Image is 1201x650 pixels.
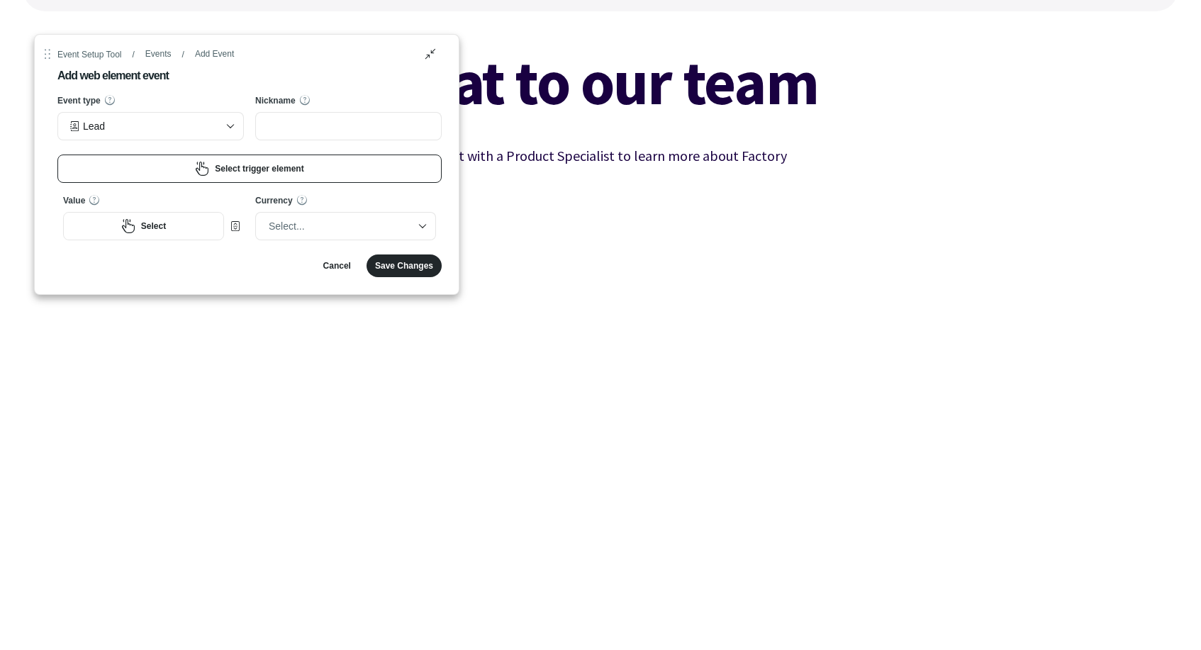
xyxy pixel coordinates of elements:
div: Save Changes [375,260,433,271]
div: Drag handle [42,43,53,277]
label: Value [63,195,85,206]
i: Help Icon [294,194,311,206]
p: Connect with a Product Specialist to learn more about Factory [278,145,923,167]
i: Help Icon [296,94,313,106]
div: Cancel [323,260,351,271]
h1: Chat to our team [278,51,923,113]
div: Reddit Event Setup Tool [34,34,459,295]
label: Nickname [255,95,296,106]
div: Add Event [195,48,234,60]
button: Embed Icon [227,218,244,235]
span: Event Setup Tool [57,44,127,65]
div: Select... [269,215,410,237]
button: Select trigger element [57,155,442,183]
button: Cancel [315,254,359,277]
span: / [177,44,189,65]
div: Select [141,220,166,232]
button: Save Changes [367,254,442,277]
div: Select trigger element [215,163,303,174]
h3: Add web element event [57,69,169,83]
span: / [127,44,140,65]
div: Lead [69,116,218,137]
iframe: Chat Widget [953,497,1201,650]
button: Add Event [189,47,239,61]
label: Event type [57,95,101,106]
i: Dropdown Collapse [223,116,238,137]
label: Currency [255,195,293,206]
i: Dropdown Collapse [415,215,430,237]
button: Events [140,47,177,61]
button: Select [63,212,224,240]
button: Collapse [419,43,442,65]
i: Help Icon [86,194,103,206]
i: Help Icon [101,94,118,106]
div: Events [145,48,172,60]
